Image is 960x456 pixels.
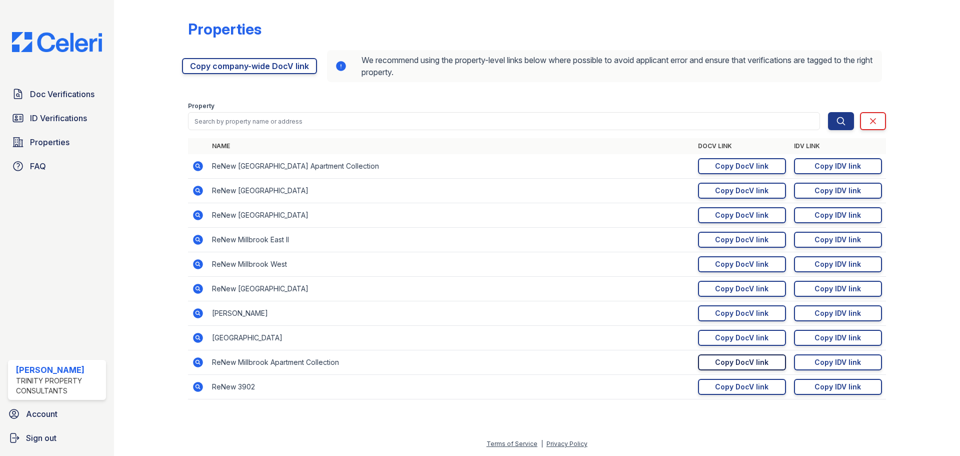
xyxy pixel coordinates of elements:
[30,112,87,124] span: ID Verifications
[208,326,694,350] td: [GEOGRAPHIC_DATA]
[208,350,694,375] td: ReNew Millbrook Apartment Collection
[715,161,768,171] div: Copy DocV link
[715,284,768,294] div: Copy DocV link
[794,232,882,248] a: Copy IDV link
[715,235,768,245] div: Copy DocV link
[698,281,786,297] a: Copy DocV link
[486,440,537,447] a: Terms of Service
[4,404,110,424] a: Account
[715,333,768,343] div: Copy DocV link
[715,259,768,269] div: Copy DocV link
[698,207,786,223] a: Copy DocV link
[188,20,261,38] div: Properties
[794,207,882,223] a: Copy IDV link
[698,379,786,395] a: Copy DocV link
[698,305,786,321] a: Copy DocV link
[30,136,69,148] span: Properties
[794,158,882,174] a: Copy IDV link
[814,161,861,171] div: Copy IDV link
[8,84,106,104] a: Doc Verifications
[715,357,768,367] div: Copy DocV link
[208,228,694,252] td: ReNew Millbrook East II
[208,179,694,203] td: ReNew [GEOGRAPHIC_DATA]
[8,132,106,152] a: Properties
[698,354,786,370] a: Copy DocV link
[814,284,861,294] div: Copy IDV link
[188,102,214,110] label: Property
[814,357,861,367] div: Copy IDV link
[698,330,786,346] a: Copy DocV link
[16,364,102,376] div: [PERSON_NAME]
[16,376,102,396] div: Trinity Property Consultants
[790,138,886,154] th: IDV Link
[30,88,94,100] span: Doc Verifications
[546,440,587,447] a: Privacy Policy
[541,440,543,447] div: |
[182,58,317,74] a: Copy company-wide DocV link
[794,256,882,272] a: Copy IDV link
[26,432,56,444] span: Sign out
[794,330,882,346] a: Copy IDV link
[814,210,861,220] div: Copy IDV link
[188,112,820,130] input: Search by property name or address
[698,232,786,248] a: Copy DocV link
[26,408,57,420] span: Account
[694,138,790,154] th: DocV Link
[698,183,786,199] a: Copy DocV link
[8,156,106,176] a: FAQ
[698,158,786,174] a: Copy DocV link
[208,203,694,228] td: ReNew [GEOGRAPHIC_DATA]
[4,32,110,52] img: CE_Logo_Blue-a8612792a0a2168367f1c8372b55b34899dd931a85d93a1a3d3e32e68fde9ad4.png
[208,375,694,399] td: ReNew 3902
[327,50,882,82] div: We recommend using the property-level links below where possible to avoid applicant error and ens...
[4,428,110,448] a: Sign out
[794,281,882,297] a: Copy IDV link
[814,186,861,196] div: Copy IDV link
[30,160,46,172] span: FAQ
[715,186,768,196] div: Copy DocV link
[698,256,786,272] a: Copy DocV link
[814,235,861,245] div: Copy IDV link
[794,379,882,395] a: Copy IDV link
[715,382,768,392] div: Copy DocV link
[208,138,694,154] th: Name
[814,259,861,269] div: Copy IDV link
[794,305,882,321] a: Copy IDV link
[715,210,768,220] div: Copy DocV link
[814,333,861,343] div: Copy IDV link
[8,108,106,128] a: ID Verifications
[208,252,694,277] td: ReNew Millbrook West
[794,354,882,370] a: Copy IDV link
[814,382,861,392] div: Copy IDV link
[794,183,882,199] a: Copy IDV link
[208,301,694,326] td: [PERSON_NAME]
[208,154,694,179] td: ReNew [GEOGRAPHIC_DATA] Apartment Collection
[208,277,694,301] td: ReNew [GEOGRAPHIC_DATA]
[715,308,768,318] div: Copy DocV link
[814,308,861,318] div: Copy IDV link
